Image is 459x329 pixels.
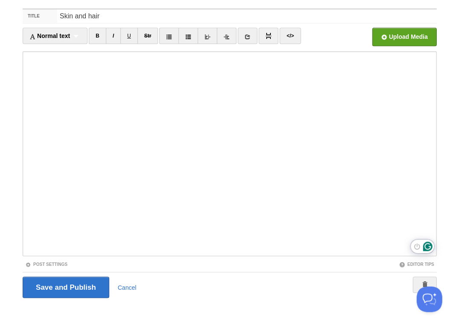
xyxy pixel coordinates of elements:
[118,284,137,291] a: Cancel
[399,262,434,266] a: Editor Tips
[265,33,271,39] img: pagebreak-icon.png
[29,32,70,39] span: Normal text
[23,277,109,298] input: Save and Publish
[144,33,151,39] del: Str
[120,28,138,44] a: U
[279,28,300,44] a: </>
[23,9,57,23] label: Title
[416,286,442,312] iframe: Help Scout Beacon - Open
[89,28,106,44] a: B
[106,28,121,44] a: I
[137,28,158,44] a: Str
[25,262,67,266] a: Post Settings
